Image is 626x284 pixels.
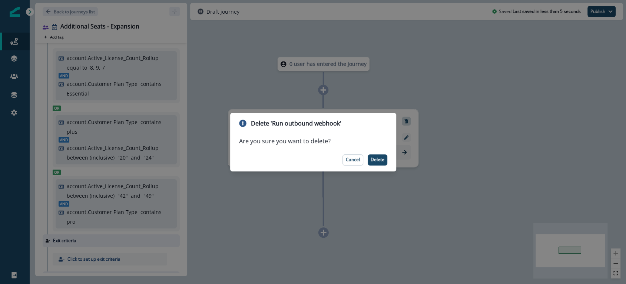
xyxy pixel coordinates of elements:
p: Delete [371,157,384,162]
p: Are you sure you want to delete? [239,137,387,146]
p: Cancel [346,157,360,162]
p: Delete 'Run outbound webhook' [251,119,341,128]
button: Delete [368,154,387,166]
button: Cancel [342,154,363,166]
